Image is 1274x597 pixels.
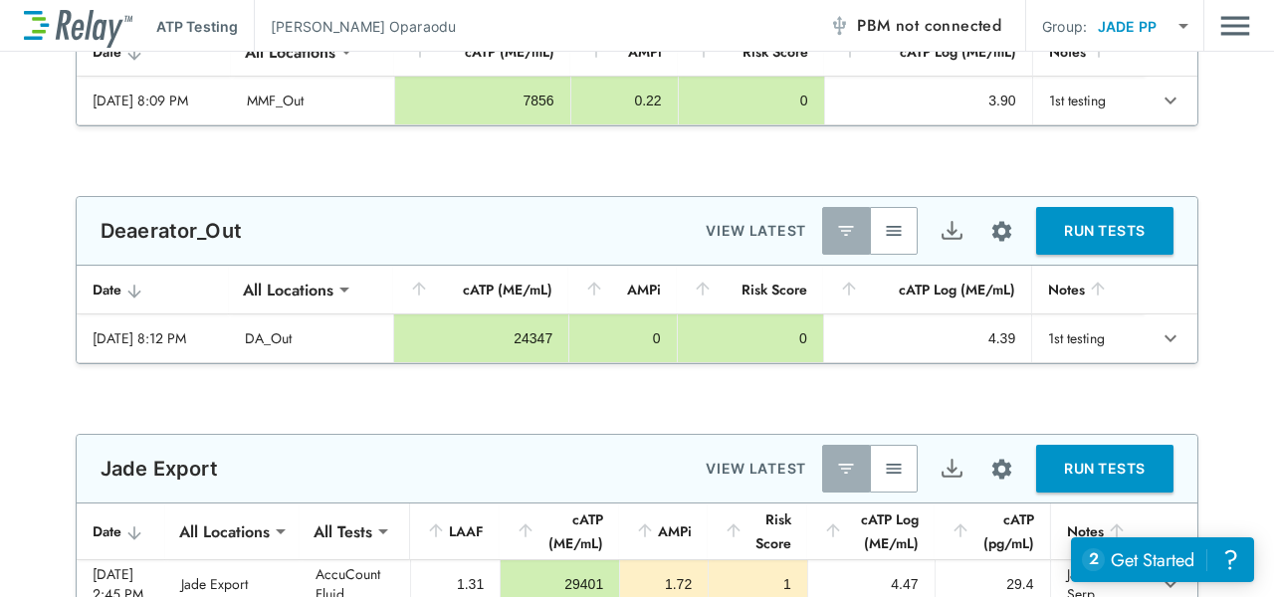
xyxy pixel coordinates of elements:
div: Notes [1048,278,1128,301]
table: sticky table [77,266,1197,363]
div: Risk Score [693,278,807,301]
th: Date [77,28,231,77]
p: Deaerator_Out [101,219,242,243]
div: 1.72 [636,574,692,594]
div: 1 [725,574,791,594]
img: Settings Icon [989,457,1014,482]
div: AMPi [635,519,692,543]
div: 1.31 [427,574,484,594]
div: Risk Score [724,507,791,555]
p: VIEW LATEST [706,457,806,481]
div: cATP (ME/mL) [410,40,553,64]
p: Group: [1042,16,1087,37]
span: not connected [896,14,1001,37]
div: [DATE] 8:09 PM [93,91,215,110]
div: Notes [1049,40,1129,64]
div: All Tests [300,511,386,551]
td: DA_Out [229,314,392,362]
button: expand row [1154,321,1187,355]
button: RUN TESTS [1036,207,1173,255]
button: expand row [1154,84,1187,117]
div: All Locations [165,511,284,551]
img: Drawer Icon [1220,7,1250,45]
div: [DATE] 8:12 PM [93,328,213,348]
img: Offline Icon [829,16,849,36]
button: Export [928,445,975,493]
div: Notes [1067,519,1138,543]
img: Export Icon [940,219,964,244]
div: Risk Score [694,40,808,64]
div: AMPi [584,278,660,301]
div: cATP Log (ME/mL) [840,40,1016,64]
button: Site setup [975,443,1028,496]
th: Date [77,266,229,314]
button: Main menu [1220,7,1250,45]
td: 1st testing [1031,314,1144,362]
table: sticky table [77,28,1197,125]
p: VIEW LATEST [706,219,806,243]
img: View All [884,221,904,241]
button: Site setup [975,205,1028,258]
div: 0 [695,91,808,110]
div: 3.90 [841,91,1016,110]
span: PBM [857,12,1001,40]
div: 24347 [410,328,553,348]
iframe: Resource center [1071,537,1254,582]
img: LuminUltra Relay [24,5,132,48]
div: LAAF [426,519,484,543]
div: All Locations [231,32,349,72]
div: 29401 [517,574,603,594]
img: Export Icon [940,457,964,482]
div: 0 [694,328,807,348]
p: [PERSON_NAME] Oparaodu [271,16,456,37]
button: RUN TESTS [1036,445,1173,493]
p: ATP Testing [156,16,238,37]
button: PBM not connected [821,6,1009,46]
td: 1st testing [1032,77,1145,124]
div: cATP (ME/mL) [409,278,553,301]
p: Jade Export [101,457,219,481]
img: View All [884,459,904,479]
div: cATP (ME/mL) [516,507,603,555]
div: AMPi [586,40,662,64]
div: All Locations [229,270,347,309]
div: 0.22 [587,91,662,110]
div: 7856 [411,91,553,110]
div: 0 [585,328,660,348]
img: Latest [836,459,856,479]
div: cATP (pg/mL) [951,507,1034,555]
img: Settings Icon [989,219,1014,244]
div: cATP Log (ME/mL) [839,278,1015,301]
td: MMF_Out [231,77,394,124]
th: Date [77,503,165,560]
div: 4.39 [840,328,1015,348]
img: Latest [836,221,856,241]
div: 29.4 [952,574,1034,594]
button: Export [928,207,975,255]
div: cATP Log (ME/mL) [823,507,919,555]
div: 4.47 [824,574,919,594]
